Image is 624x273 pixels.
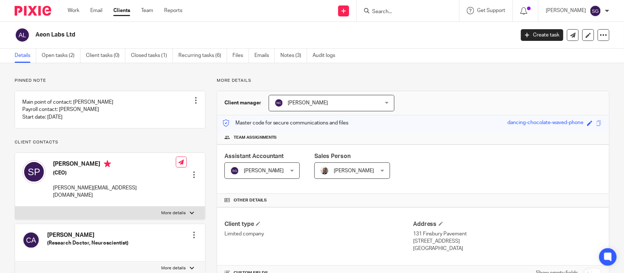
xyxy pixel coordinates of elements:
img: svg%3E [22,160,46,184]
span: [PERSON_NAME] [244,168,284,173]
p: Limited company [224,230,413,238]
a: Reports [164,7,182,14]
a: Open tasks (2) [42,49,80,63]
a: Files [232,49,249,63]
p: [STREET_ADDRESS] [413,238,602,245]
span: Other details [234,197,267,203]
img: svg%3E [275,99,283,107]
div: dancing-chocolate-waved-phone [507,119,583,127]
img: svg%3E [230,166,239,175]
img: svg%3E [15,27,30,43]
h5: (Research Doctor, Neuroscientist) [47,239,128,247]
img: Pixie [15,6,51,16]
a: Details [15,49,36,63]
p: More details [162,265,186,271]
p: Master code for secure communications and files [223,119,349,127]
h2: Aeon Labs Ltd [35,31,415,39]
a: Create task [521,29,563,41]
h4: Address [413,220,602,228]
i: Primary [104,160,111,168]
p: [PERSON_NAME] [546,7,586,14]
h3: Client manager [224,99,261,107]
h4: [PERSON_NAME] [47,231,128,239]
h4: Client type [224,220,413,228]
input: Search [371,9,437,15]
a: Notes (3) [280,49,307,63]
p: Client contacts [15,139,205,145]
span: Assistant Accountant [224,153,284,159]
p: [PERSON_NAME][EMAIL_ADDRESS][DOMAIN_NAME] [53,184,176,199]
a: Recurring tasks (6) [178,49,227,63]
p: 131 Finsbury Pavement [413,230,602,238]
p: [GEOGRAPHIC_DATA] [413,245,602,252]
h5: (CEO) [53,169,176,177]
img: svg%3E [590,5,601,17]
a: Client tasks (0) [86,49,125,63]
a: Clients [113,7,130,14]
span: Team assignments [234,135,277,141]
h4: [PERSON_NAME] [53,160,176,169]
p: Pinned note [15,78,205,84]
p: More details [162,210,186,216]
p: More details [217,78,609,84]
a: Audit logs [313,49,341,63]
span: Get Support [477,8,505,13]
a: Work [68,7,79,14]
span: [PERSON_NAME] [288,100,328,105]
span: Sales Person [314,153,351,159]
a: Closed tasks (1) [131,49,173,63]
img: Matt%20Circle.png [320,166,329,175]
img: svg%3E [22,231,40,249]
a: Email [90,7,102,14]
span: [PERSON_NAME] [334,168,374,173]
a: Team [141,7,153,14]
a: Emails [254,49,275,63]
